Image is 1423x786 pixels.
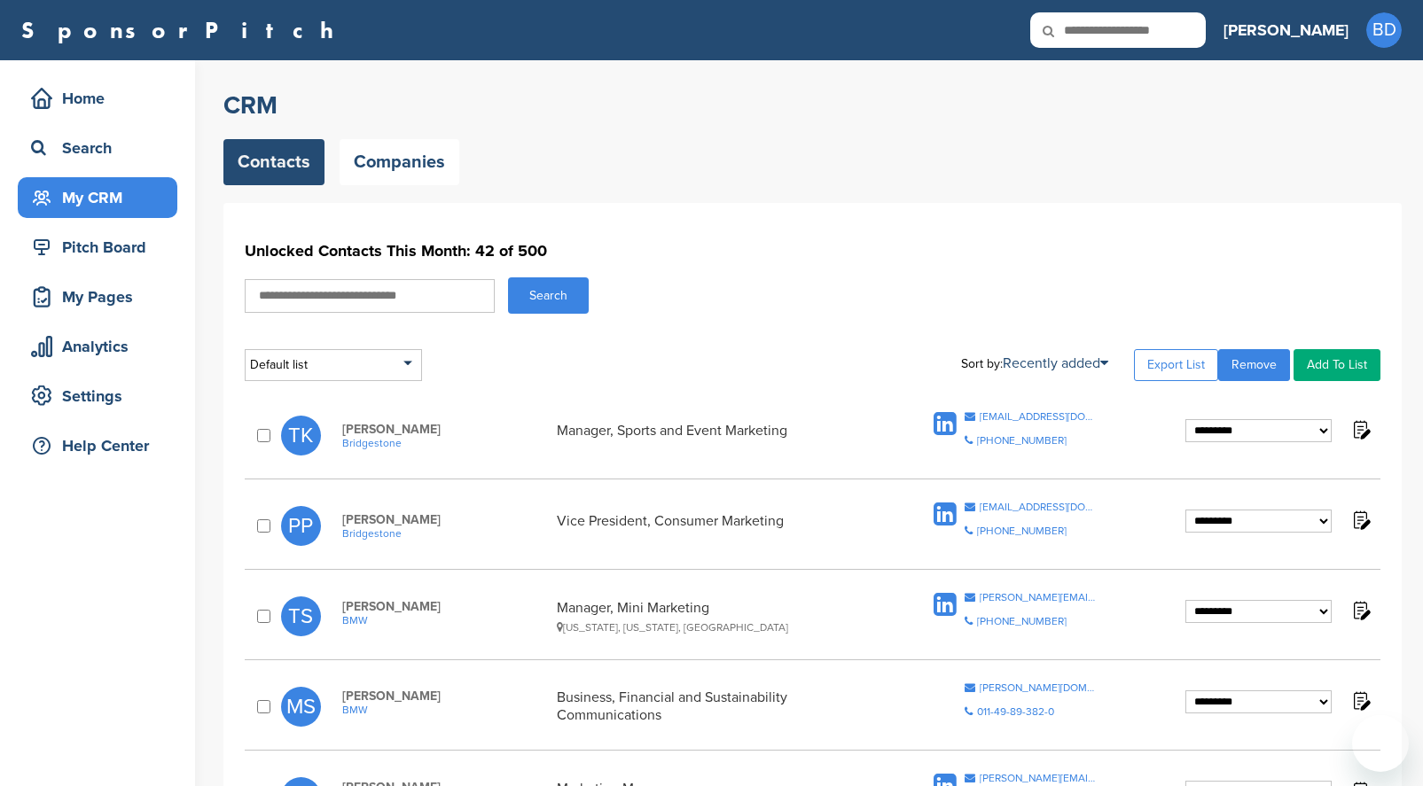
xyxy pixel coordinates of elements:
span: PP [281,506,321,546]
a: SponsorPitch [21,19,345,42]
div: 011-49-89-382-0 [977,706,1054,717]
div: Default list [245,349,422,381]
div: [EMAIL_ADDRESS][DOMAIN_NAME] [980,411,1098,422]
div: My Pages [27,281,177,313]
h3: [PERSON_NAME] [1224,18,1349,43]
a: My CRM [18,177,177,218]
span: TK [281,416,321,455]
h1: Unlocked Contacts This Month: 42 of 500 [245,235,1380,267]
a: Bridgestone [342,437,548,449]
img: Notes [1349,509,1372,531]
a: BMW [342,614,548,626]
img: Notes [1349,689,1372,712]
iframe: Button to launch messaging window [1352,715,1409,772]
div: Business, Financial and Sustainability Communications [557,689,880,724]
div: [PERSON_NAME][DOMAIN_NAME][EMAIL_ADDRESS][PERSON_NAME][DOMAIN_NAME] [980,682,1098,693]
a: Recently added [1003,354,1108,372]
div: [PHONE_NUMBER] [977,435,1067,446]
img: Notes [1349,599,1372,621]
div: Sort by: [961,356,1108,370]
a: Pitch Board [18,227,177,268]
a: Analytics [18,326,177,367]
span: BD [1366,12,1402,48]
span: [PERSON_NAME] [342,689,548,704]
a: Settings [18,376,177,416]
div: Settings [27,380,177,412]
img: Notes [1349,418,1372,440]
a: Add To List [1294,349,1380,381]
a: Help Center [18,425,177,466]
a: Bridgestone [342,527,548,540]
div: [PHONE_NUMBER] [977,616,1067,626]
div: Pitch Board [27,231,177,263]
div: [EMAIL_ADDRESS][DOMAIN_NAME] [980,502,1098,512]
div: Home [27,82,177,114]
div: [PHONE_NUMBER] [977,525,1067,536]
a: Home [18,78,177,119]
div: Vice President, Consumer Marketing [557,512,880,540]
div: My CRM [27,182,177,214]
div: Help Center [27,430,177,462]
button: Search [508,277,589,314]
div: Manager, Sports and Event Marketing [557,422,880,449]
h2: CRM [223,89,1402,121]
div: Search [27,132,177,164]
a: [PERSON_NAME] [1224,11,1349,50]
a: Search [18,128,177,168]
div: Manager, Mini Marketing [557,599,880,634]
div: Analytics [27,331,177,362]
a: Export List [1134,349,1218,381]
div: [US_STATE], [US_STATE], [GEOGRAPHIC_DATA] [557,621,880,634]
a: My Pages [18,276,177,317]
span: TS [281,596,321,636]
div: [PERSON_NAME][EMAIL_ADDRESS][PERSON_NAME][DOMAIN_NAME] [980,773,1098,783]
a: Companies [340,139,459,185]
a: Remove [1218,349,1290,381]
span: MS [281,687,321,727]
span: [PERSON_NAME] [342,599,548,614]
span: [PERSON_NAME] [342,512,548,527]
div: [PERSON_NAME][EMAIL_ADDRESS][DOMAIN_NAME] [980,592,1098,603]
span: [PERSON_NAME] [342,422,548,437]
a: BMW [342,704,548,716]
a: Contacts [223,139,324,185]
